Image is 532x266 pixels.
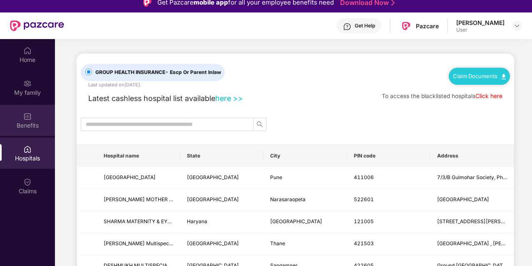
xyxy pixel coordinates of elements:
[253,118,266,131] button: search
[23,145,32,153] img: svg+xml;base64,PHN2ZyBpZD0iSG9zcGl0YWxzIiB4bWxucz0iaHR0cDovL3d3dy53My5vcmcvMjAwMC9zdmciIHdpZHRoPS...
[23,112,32,121] img: svg+xml;base64,PHN2ZyBpZD0iQmVuZWZpdHMiIHhtbG5zPSJodHRwOi8vd3d3LnczLm9yZy8yMDAwL3N2ZyIgd2lkdGg9Ij...
[514,22,520,29] img: svg+xml;base64,PHN2ZyBpZD0iRHJvcGRvd24tMzJ4MzIiIHhtbG5zPSJodHRwOi8vd3d3LnczLm9yZy8yMDAwL3N2ZyIgd2...
[264,211,347,233] td: Faridabad
[355,22,375,29] div: Get Help
[180,167,264,189] td: Maharashtra
[437,153,507,159] span: Address
[430,167,514,189] td: 7/3/B Gulmohar Society, Phase 1 Behind Radisson Blu Hotel
[430,211,514,233] td: House No 94 , New Indusrial Town, Deep Chand Bhartia Marg
[88,94,215,103] span: Latest cashless hospital list available
[354,196,374,202] span: 522601
[97,189,180,211] td: SRI SRINIVASA MOTHER AND CHILD HOSPITAL
[343,22,351,31] img: svg+xml;base64,PHN2ZyBpZD0iSGVscC0zMngzMiIgeG1sbnM9Imh0dHA6Ly93d3cudzMub3JnLzIwMDAvc3ZnIiB3aWR0aD...
[23,79,32,88] img: svg+xml;base64,PHN2ZyB3aWR0aD0iMjAiIGhlaWdodD0iMjAiIHZpZXdCb3g9IjAgMCAyMCAyMCIgZmlsbD0ibm9uZSIgeG...
[437,196,489,202] span: [GEOGRAPHIC_DATA]
[264,145,347,167] th: City
[502,74,506,79] img: svg+xml;base64,PHN2ZyB4bWxucz0iaHR0cDovL3d3dy53My5vcmcvMjAwMC9zdmciIHdpZHRoPSIxMC40IiBoZWlnaHQ9Ij...
[215,94,243,103] a: here >>
[456,19,505,27] div: [PERSON_NAME]
[270,218,322,224] span: [GEOGRAPHIC_DATA]
[180,233,264,255] td: Maharashtra
[97,145,180,167] th: Hospital name
[270,196,306,202] span: Narasaraopeta
[165,69,221,75] span: - Escp Or Parent Inlaw
[264,189,347,211] td: Narasaraopeta
[453,73,506,79] a: Claim Documents
[382,93,475,99] span: To access the blacklisted hospitals
[187,196,239,202] span: [GEOGRAPHIC_DATA]
[97,233,180,255] td: Siddhivinayak Multispeciality Hospital
[430,189,514,211] td: Palnadu Road, Beside Municiple Library
[430,145,514,167] th: Address
[475,93,502,99] a: Click here
[270,174,282,180] span: Pune
[187,240,239,246] span: [GEOGRAPHIC_DATA]
[92,69,224,76] span: GROUP HEALTH INSURANCE
[264,167,347,189] td: Pune
[254,121,266,128] span: search
[97,167,180,189] td: SHREE HOSPITAL
[10,20,64,31] img: New Pazcare Logo
[187,174,239,180] span: [GEOGRAPHIC_DATA]
[97,211,180,233] td: SHARMA MATERNITY & EYE CENTRE
[23,178,32,186] img: svg+xml;base64,PHN2ZyBpZD0iQ2xhaW0iIHhtbG5zPSJodHRwOi8vd3d3LnczLm9yZy8yMDAwL3N2ZyIgd2lkdGg9IjIwIi...
[354,218,374,224] span: 121005
[104,153,174,159] span: Hospital name
[437,218,527,224] span: [STREET_ADDRESS][PERSON_NAME]
[430,233,514,255] td: 1st Floor Vasthu Arcade Building , Swami Samarth Chowk
[104,196,222,202] span: [PERSON_NAME] MOTHER AND CHILD HOSPITAL
[354,240,374,246] span: 421503
[456,27,505,33] div: User
[88,81,141,89] div: Last updated on [DATE] .
[187,218,207,224] span: Haryana
[347,145,430,167] th: PIN code
[270,240,285,246] span: Thane
[416,22,439,30] div: Pazcare
[180,145,264,167] th: State
[180,211,264,233] td: Haryana
[104,218,191,224] span: SHARMA MATERNITY & EYE CENTRE
[104,240,201,246] span: [PERSON_NAME] Multispeciality Hospital
[180,189,264,211] td: Andhra Pradesh
[23,47,32,55] img: svg+xml;base64,PHN2ZyBpZD0iSG9tZSIgeG1sbnM9Imh0dHA6Ly93d3cudzMub3JnLzIwMDAvc3ZnIiB3aWR0aD0iMjAiIG...
[264,233,347,255] td: Thane
[104,174,156,180] span: [GEOGRAPHIC_DATA]
[400,20,412,32] img: Pazcare_Logo.png
[354,174,374,180] span: 411006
